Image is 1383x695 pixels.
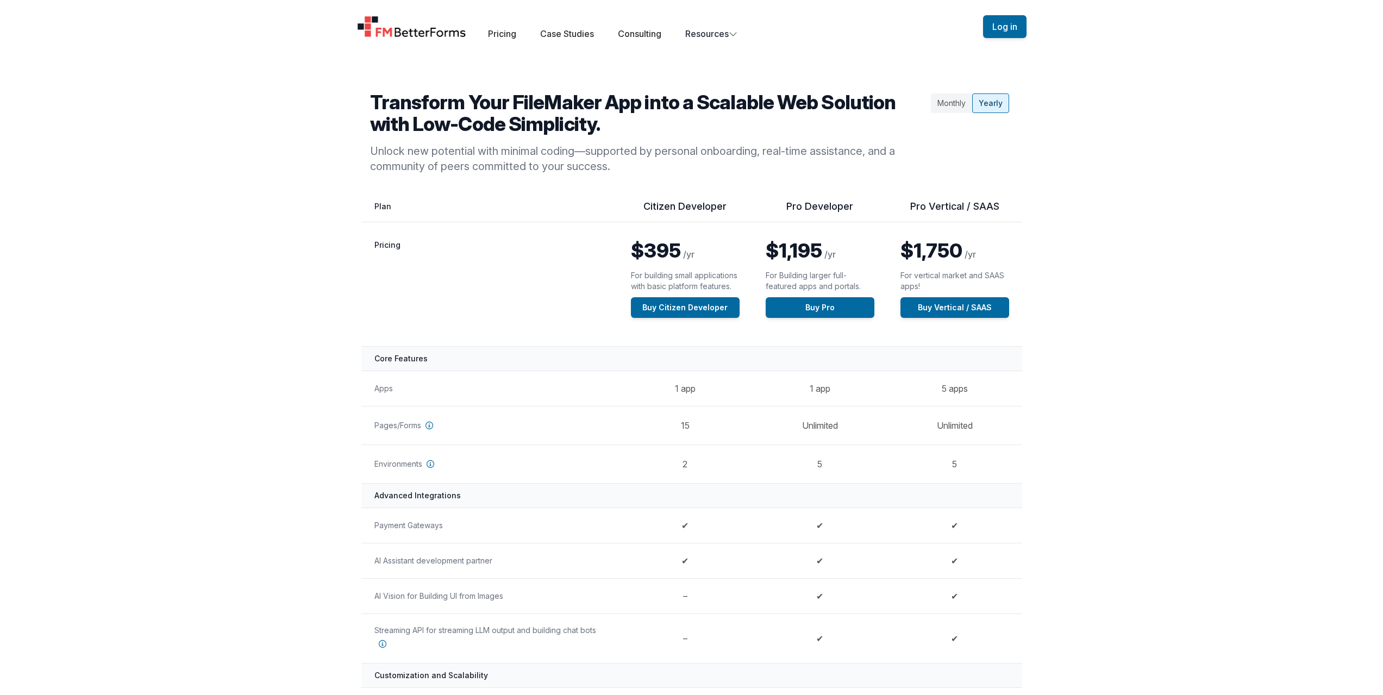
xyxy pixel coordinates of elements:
td: ✔ [753,578,887,613]
div: Yearly [972,93,1009,113]
th: AI Assistant development partner [361,543,618,578]
td: ✔ [887,613,1022,663]
span: $395 [631,239,681,262]
th: Pro Vertical / SAAS [887,200,1022,222]
a: Home [357,16,467,37]
span: /yr [824,249,836,260]
td: ✔ [753,508,887,543]
th: Environments [361,444,618,483]
h2: Transform Your FileMaker App into a Scalable Web Solution with Low-Code Simplicity. [370,91,927,135]
td: ✔ [887,578,1022,613]
td: Unlimited [887,406,1022,444]
span: /yr [965,249,976,260]
th: Customization and Scalability [361,663,1022,687]
a: Buy Citizen Developer [631,297,740,318]
nav: Global [344,13,1040,40]
td: ✔ [753,543,887,578]
th: Streaming API for streaming LLM output and building chat bots [361,613,618,663]
th: Pages/Forms [361,406,618,444]
th: Payment Gateways [361,508,618,543]
td: 5 [887,444,1022,483]
td: 5 [753,444,887,483]
th: Pro Developer [753,200,887,222]
a: Pricing [488,28,516,39]
td: 5 apps [887,371,1022,406]
td: ✔ [887,543,1022,578]
td: 1 app [753,371,887,406]
p: Unlock new potential with minimal coding—supported by personal onboarding, real-time assistance, ... [370,143,927,174]
td: 1 app [618,371,753,406]
button: Log in [983,15,1027,38]
span: $1,750 [900,239,962,262]
p: For vertical market and SAAS apps! [900,270,1009,292]
td: ✔ [753,613,887,663]
span: $1,195 [766,239,822,262]
span: Plan [374,202,391,211]
td: ✔ [618,508,753,543]
th: Apps [361,371,618,406]
td: ✔ [887,508,1022,543]
p: For Building larger full-featured apps and portals. [766,270,874,292]
td: Unlimited [753,406,887,444]
p: For building small applications with basic platform features. [631,270,740,292]
th: Advanced Integrations [361,483,1022,508]
a: Consulting [618,28,661,39]
th: Citizen Developer [618,200,753,222]
td: – [618,578,753,613]
td: ✔ [618,543,753,578]
th: AI Vision for Building UI from Images [361,578,618,613]
span: /yr [683,249,694,260]
a: Buy Pro [766,297,874,318]
th: Pricing [361,222,618,347]
td: – [618,613,753,663]
th: Core Features [361,346,1022,371]
td: 2 [618,444,753,483]
td: 15 [618,406,753,444]
a: Case Studies [540,28,594,39]
button: Resources [685,27,737,40]
div: Monthly [931,93,972,113]
a: Buy Vertical / SAAS [900,297,1009,318]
